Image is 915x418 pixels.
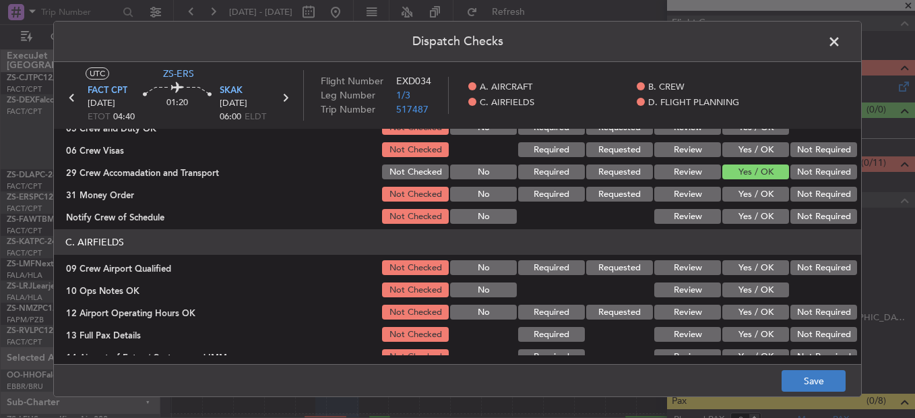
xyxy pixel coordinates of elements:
[790,187,857,202] button: Not Required
[654,165,721,179] button: Review
[782,370,846,392] button: Save
[722,327,789,342] button: Yes / OK
[654,305,721,320] button: Review
[54,22,861,62] header: Dispatch Checks
[654,349,721,364] button: Review
[722,187,789,202] button: Yes / OK
[790,327,857,342] button: Not Required
[654,209,721,224] button: Review
[654,187,721,202] button: Review
[790,142,857,157] button: Not Required
[722,305,789,320] button: Yes / OK
[654,142,721,157] button: Review
[648,96,739,110] span: D. FLIGHT PLANNING
[654,327,721,342] button: Review
[722,209,789,224] button: Yes / OK
[790,305,857,320] button: Not Required
[722,349,789,364] button: Yes / OK
[790,260,857,275] button: Not Required
[722,165,789,179] button: Yes / OK
[648,81,685,94] span: B. CREW
[722,282,789,297] button: Yes / OK
[790,349,857,364] button: Not Required
[722,142,789,157] button: Yes / OK
[790,165,857,179] button: Not Required
[722,260,789,275] button: Yes / OK
[654,282,721,297] button: Review
[790,209,857,224] button: Not Required
[654,260,721,275] button: Review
